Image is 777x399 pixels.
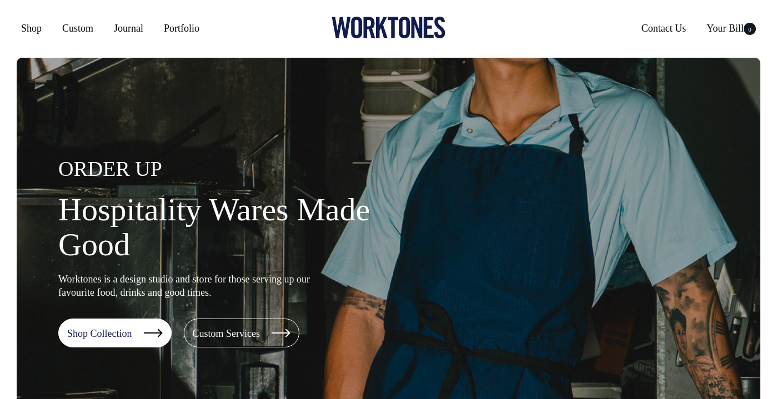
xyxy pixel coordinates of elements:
span: 0 [744,23,756,35]
p: Worktones is a design studio and store for those serving up our favourite food, drinks and good t... [58,272,311,299]
a: Portfolio [159,18,204,38]
h1: Hospitality Wares Made Good [58,192,414,263]
a: Shop Collection [58,319,172,347]
a: Your Bill0 [702,18,760,38]
a: Custom Services [184,319,300,347]
a: Shop [17,18,46,38]
a: Contact Us [637,18,691,38]
h4: ORDER UP [58,158,414,181]
a: Custom [58,18,98,38]
a: Journal [109,18,148,38]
